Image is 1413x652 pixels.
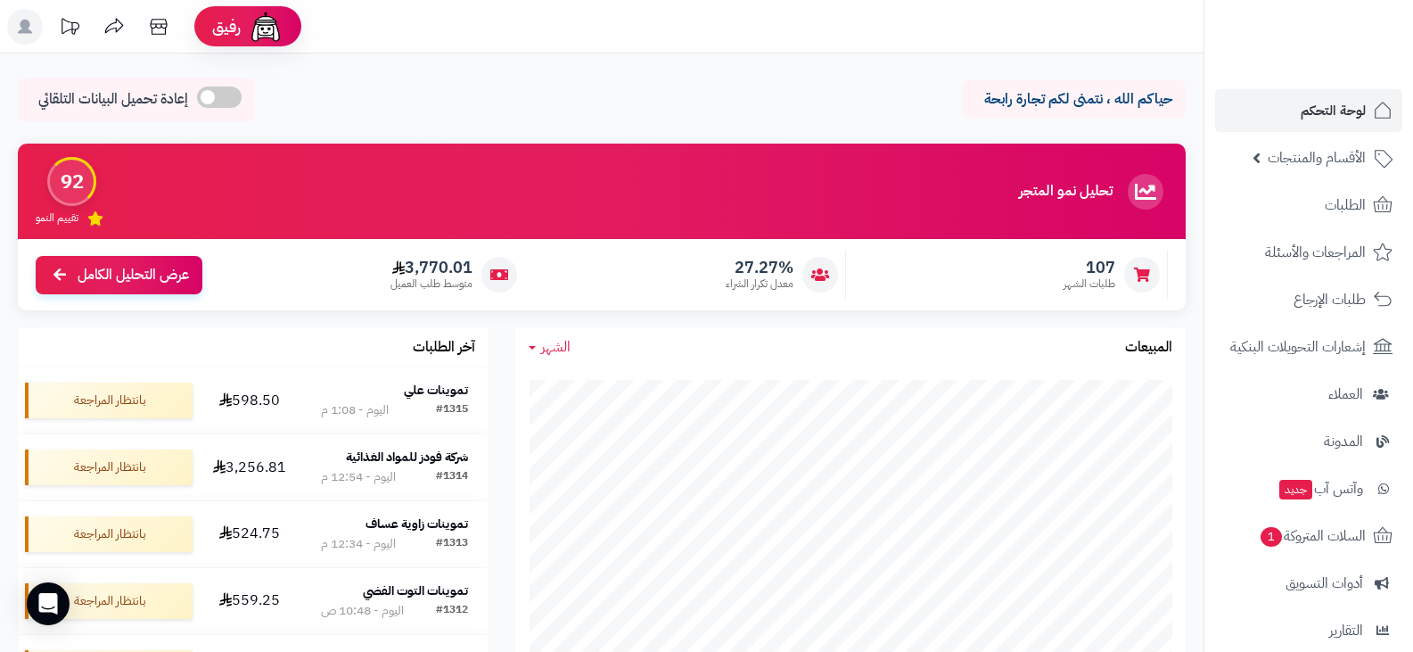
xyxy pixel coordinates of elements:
[321,535,396,553] div: اليوم - 12:34 م
[1215,515,1402,557] a: السلات المتروكة1
[413,340,475,356] h3: آخر الطلبات
[1259,524,1366,549] span: السلات المتروكة
[27,582,70,625] div: Open Intercom Messenger
[1329,618,1363,643] span: التقارير
[726,258,793,277] span: 27.27%
[1215,278,1402,321] a: طلبات الإرجاع
[1215,231,1402,274] a: المراجعات والأسئلة
[1215,326,1402,368] a: إشعارات التحويلات البنكية
[25,450,193,485] div: بانتظار المراجعة
[1215,467,1402,510] a: وآتس آبجديد
[976,89,1172,110] p: حياكم الله ، نتمنى لكم تجارة رابحة
[1215,562,1402,605] a: أدوات التسويق
[436,535,468,553] div: #1313
[212,16,241,37] span: رفيق
[1279,480,1312,499] span: جديد
[1265,240,1366,265] span: المراجعات والأسئلة
[38,89,188,110] span: إعادة تحميل البيانات التلقائي
[1215,609,1402,652] a: التقارير
[363,582,468,600] strong: تموينات التوت الفضي
[366,515,468,533] strong: تموينات زاوية عساف
[36,210,78,226] span: تقييم النمو
[36,256,202,294] a: عرض التحليل الكامل
[321,468,396,486] div: اليوم - 12:54 م
[1019,184,1113,200] h3: تحليل نمو المتجر
[390,276,472,292] span: متوسط طلب العميل
[1328,382,1363,407] span: العملاء
[200,367,300,433] td: 598.50
[390,258,472,277] span: 3,770.01
[404,381,468,400] strong: تموينات علي
[200,434,300,500] td: 3,256.81
[47,9,92,49] a: تحديثات المنصة
[1294,287,1366,312] span: طلبات الإرجاع
[1268,145,1366,170] span: الأقسام والمنتجات
[726,276,793,292] span: معدل تكرار الشراء
[436,602,468,620] div: #1312
[200,501,300,567] td: 524.75
[25,516,193,552] div: بانتظار المراجعة
[1215,184,1402,227] a: الطلبات
[1064,258,1115,277] span: 107
[1277,476,1363,501] span: وآتس آب
[1261,527,1283,548] span: 1
[1125,340,1172,356] h3: المبيعات
[25,583,193,619] div: بانتظار المراجعة
[1215,373,1402,416] a: العملاء
[78,265,189,285] span: عرض التحليل الكامل
[1324,429,1363,454] span: المدونة
[541,336,571,358] span: الشهر
[1215,420,1402,463] a: المدونة
[25,383,193,418] div: بانتظار المراجعة
[1286,571,1363,596] span: أدوات التسويق
[1230,334,1366,359] span: إشعارات التحويلات البنكية
[321,401,389,419] div: اليوم - 1:08 م
[436,468,468,486] div: #1314
[1301,98,1366,123] span: لوحة التحكم
[200,568,300,634] td: 559.25
[436,401,468,419] div: #1315
[321,602,404,620] div: اليوم - 10:48 ص
[1215,89,1402,132] a: لوحة التحكم
[1064,276,1115,292] span: طلبات الشهر
[248,9,283,45] img: ai-face.png
[529,337,571,358] a: الشهر
[346,448,468,466] strong: شركة فودز للمواد الغذائية
[1292,39,1396,77] img: logo-2.png
[1325,193,1366,218] span: الطلبات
